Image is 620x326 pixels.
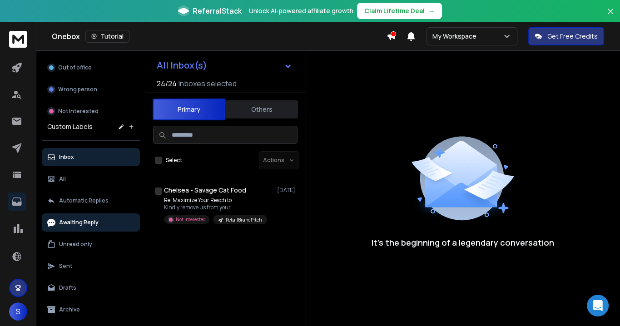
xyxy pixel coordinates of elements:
p: Drafts [59,284,76,291]
p: Not Interested [58,108,99,115]
button: All [42,170,140,188]
button: Close banner [605,5,616,27]
p: It’s the beginning of a legendary conversation [372,236,554,249]
p: Kindly remove us from your [164,204,267,211]
button: Inbox [42,148,140,166]
button: Archive [42,301,140,319]
p: Inbox [59,153,74,161]
p: Out of office [58,64,92,71]
button: Out of office [42,59,140,77]
button: Unread only [42,235,140,253]
span: 24 / 24 [157,78,177,89]
span: → [428,6,435,15]
p: Unread only [59,241,92,248]
p: Get Free Credits [547,32,598,41]
button: Automatic Replies [42,192,140,210]
p: Wrong person [58,86,97,93]
button: S [9,302,27,321]
p: [DATE] [277,187,298,194]
p: Not Interested [176,216,206,223]
p: All [59,175,66,183]
button: Primary [153,99,225,120]
p: Archive [59,306,80,313]
button: All Inbox(s) [149,56,299,74]
div: Onebox [52,30,387,43]
button: Tutorial [85,30,129,43]
h1: All Inbox(s) [157,61,207,70]
button: Drafts [42,279,140,297]
button: Claim Lifetime Deal→ [357,3,442,19]
h3: Custom Labels [47,122,93,131]
p: RetailBrandPitch [226,217,262,223]
p: My Workspace [432,32,480,41]
p: Automatic Replies [59,197,109,204]
h3: Inboxes selected [179,78,237,89]
p: Unlock AI-powered affiliate growth [249,6,353,15]
span: ReferralStack [193,5,242,16]
p: Sent [59,262,72,270]
button: Wrong person [42,80,140,99]
button: Get Free Credits [528,27,604,45]
button: Awaiting Reply [42,213,140,232]
label: Select [166,157,182,164]
p: Awaiting Reply [59,219,99,226]
button: Sent [42,257,140,275]
div: Open Intercom Messenger [587,295,609,316]
p: Re: Maximize Your Reach to [164,197,267,204]
button: Not Interested [42,102,140,120]
h1: Chelsea - Savage Cat Food [164,186,246,195]
button: Others [225,99,298,119]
